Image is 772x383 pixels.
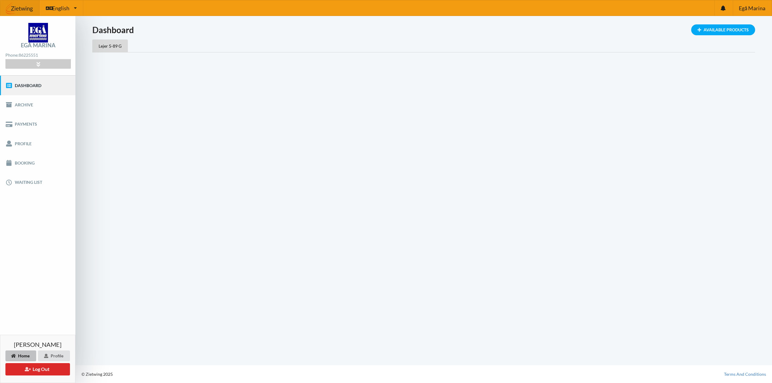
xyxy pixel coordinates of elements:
div: Home [5,350,36,361]
div: Phone: [5,51,71,59]
a: Terms And Conditions [724,371,766,377]
div: Available Products [691,24,755,35]
img: logo [28,23,48,42]
button: Log Out [5,363,70,375]
span: [PERSON_NAME] [14,341,62,347]
div: Egå Marina [21,42,55,48]
h1: Dashboard [92,24,755,35]
div: Profile [38,350,70,361]
span: English [52,5,69,11]
strong: 86225551 [19,52,38,58]
span: Egå Marina [739,5,765,11]
div: Lejer 5-89 G [92,39,128,52]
